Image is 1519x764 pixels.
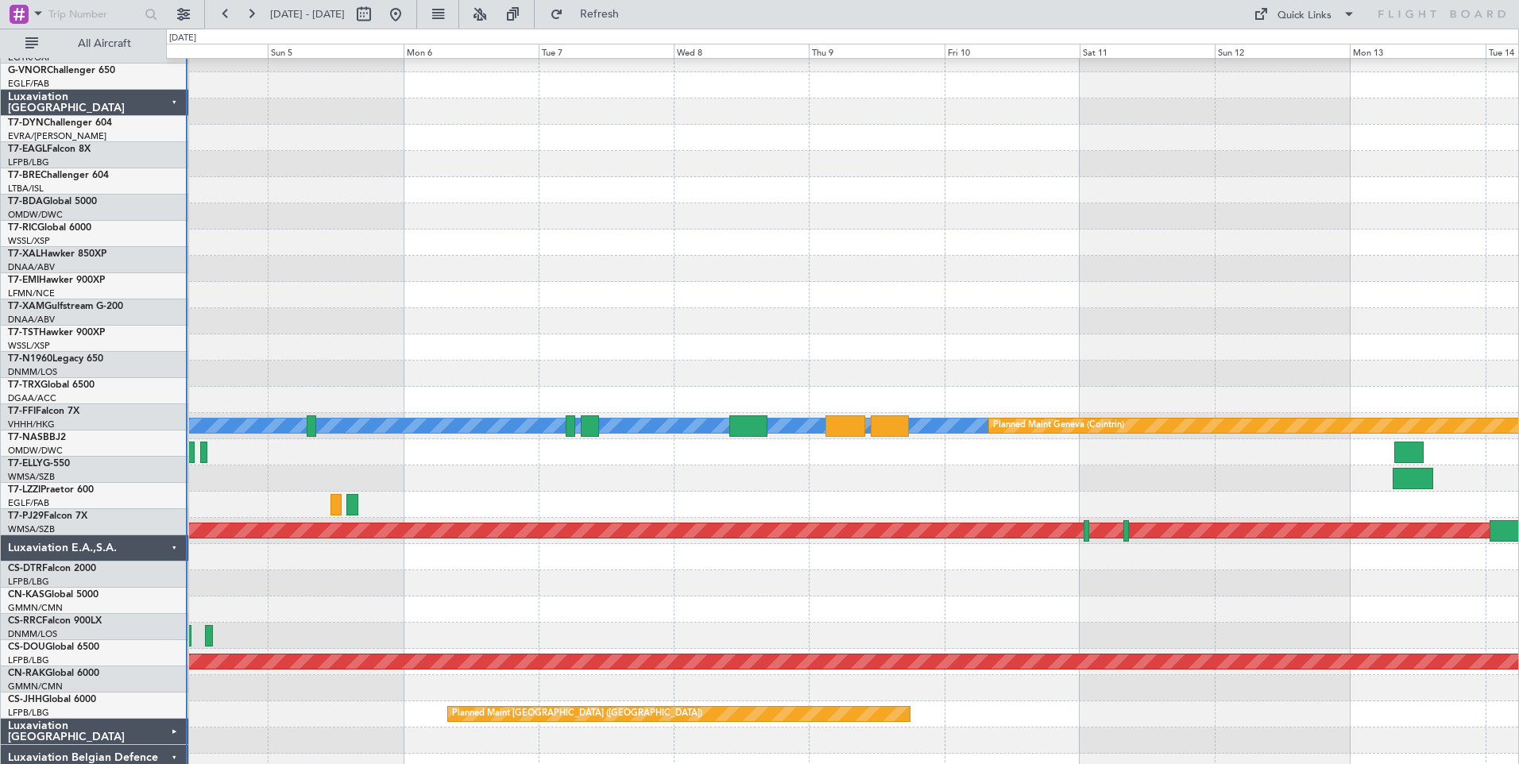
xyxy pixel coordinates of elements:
[8,380,41,390] span: T7-TRX
[8,340,50,352] a: WSSL/XSP
[8,145,91,154] a: T7-EAGLFalcon 8X
[1277,8,1332,24] div: Quick Links
[8,171,109,180] a: T7-BREChallenger 604
[41,38,168,49] span: All Aircraft
[8,380,95,390] a: T7-TRXGlobal 6500
[8,130,106,142] a: EVRA/[PERSON_NAME]
[8,681,63,693] a: GMMN/CMN
[8,485,41,495] span: T7-LZZI
[8,523,55,535] a: WMSA/SZB
[8,276,105,285] a: T7-EMIHawker 900XP
[404,44,539,58] div: Mon 6
[8,654,49,666] a: LFPB/LBG
[8,78,49,90] a: EGLF/FAB
[8,511,44,521] span: T7-PJ29
[133,44,268,58] div: Sat 4
[452,702,702,726] div: Planned Maint [GEOGRAPHIC_DATA] ([GEOGRAPHIC_DATA])
[8,66,115,75] a: G-VNORChallenger 650
[8,302,44,311] span: T7-XAM
[1215,44,1350,58] div: Sun 12
[8,66,47,75] span: G-VNOR
[8,433,43,442] span: T7-NAS
[8,407,79,416] a: T7-FFIFalcon 7X
[8,628,57,640] a: DNMM/LOS
[8,419,55,430] a: VHHH/HKG
[8,590,99,600] a: CN-KASGlobal 5000
[1246,2,1363,27] button: Quick Links
[8,171,41,180] span: T7-BRE
[8,669,99,678] a: CN-RAKGlobal 6000
[8,118,112,128] a: T7-DYNChallenger 604
[8,249,106,259] a: T7-XALHawker 850XP
[8,695,96,704] a: CS-JHHGlobal 6000
[8,485,94,495] a: T7-LZZIPraetor 600
[8,616,102,626] a: CS-RRCFalcon 900LX
[8,209,63,221] a: OMDW/DWC
[8,183,44,195] a: LTBA/ISL
[8,118,44,128] span: T7-DYN
[8,433,66,442] a: T7-NASBBJ2
[48,2,140,26] input: Trip Number
[8,235,50,247] a: WSSL/XSP
[8,287,55,299] a: LFMN/NCE
[8,511,87,521] a: T7-PJ29Falcon 7X
[8,366,57,378] a: DNMM/LOS
[8,471,55,483] a: WMSA/SZB
[8,695,42,704] span: CS-JHH
[8,328,105,338] a: T7-TSTHawker 900XP
[8,407,36,416] span: T7-FFI
[8,302,123,311] a: T7-XAMGulfstream G-200
[270,7,345,21] span: [DATE] - [DATE]
[674,44,809,58] div: Wed 8
[8,354,103,364] a: T7-N1960Legacy 650
[8,459,70,469] a: T7-ELLYG-550
[8,145,47,154] span: T7-EAGL
[8,707,49,719] a: LFPB/LBG
[8,669,45,678] span: CN-RAK
[268,44,403,58] div: Sun 5
[8,328,39,338] span: T7-TST
[8,249,41,259] span: T7-XAL
[809,44,944,58] div: Thu 9
[8,616,42,626] span: CS-RRC
[8,642,45,652] span: CS-DOU
[8,197,43,206] span: T7-BDA
[8,590,44,600] span: CN-KAS
[8,276,39,285] span: T7-EMI
[566,9,633,20] span: Refresh
[8,314,55,326] a: DNAA/ABV
[1080,44,1215,58] div: Sat 11
[8,602,63,614] a: GMMN/CMN
[8,392,56,404] a: DGAA/ACC
[8,497,49,509] a: EGLF/FAB
[539,44,674,58] div: Tue 7
[8,445,63,457] a: OMDW/DWC
[945,44,1080,58] div: Fri 10
[8,642,99,652] a: CS-DOUGlobal 6500
[8,459,43,469] span: T7-ELLY
[993,414,1124,438] div: Planned Maint Geneva (Cointrin)
[1350,44,1485,58] div: Mon 13
[8,261,55,273] a: DNAA/ABV
[8,223,37,233] span: T7-RIC
[8,197,97,206] a: T7-BDAGlobal 5000
[17,31,172,56] button: All Aircraft
[169,32,196,45] div: [DATE]
[8,576,49,588] a: LFPB/LBG
[543,2,638,27] button: Refresh
[8,354,52,364] span: T7-N1960
[8,223,91,233] a: T7-RICGlobal 6000
[8,564,96,573] a: CS-DTRFalcon 2000
[8,564,42,573] span: CS-DTR
[8,156,49,168] a: LFPB/LBG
